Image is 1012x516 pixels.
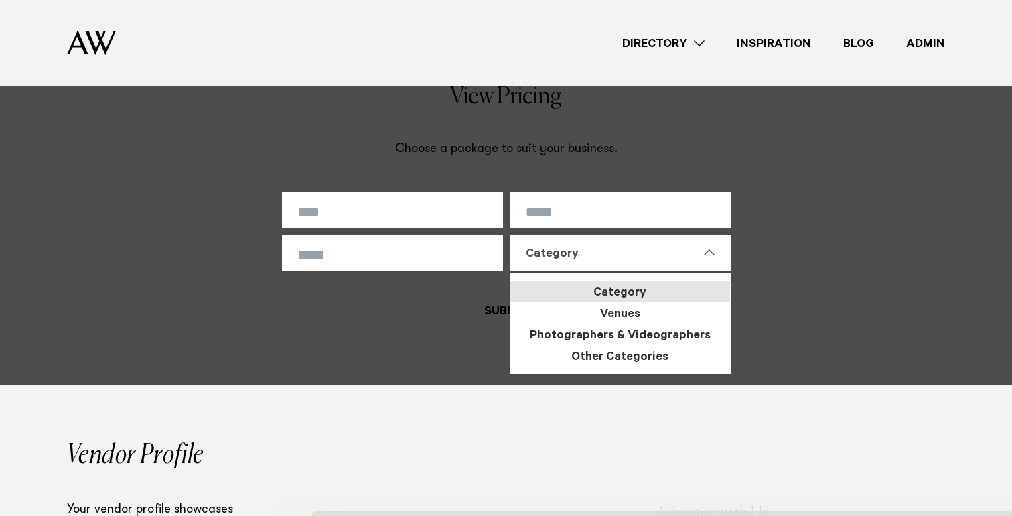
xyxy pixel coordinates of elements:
[721,34,827,52] a: Inspiration
[510,324,730,345] div: Photographers & Videographers
[606,34,721,52] a: Directory
[827,34,890,52] a: Blog
[282,141,731,159] p: Choose a package to suit your business.
[282,86,731,109] h3: View Pricing
[526,247,699,263] div: Category
[67,30,116,55] img: Auckland Weddings Logo
[468,292,545,328] button: SUBMIT
[890,34,961,52] a: Admin
[510,345,730,367] div: Other Categories
[510,281,730,302] div: Category
[510,302,730,324] div: Venues
[67,442,945,469] h2: Vendor Profile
